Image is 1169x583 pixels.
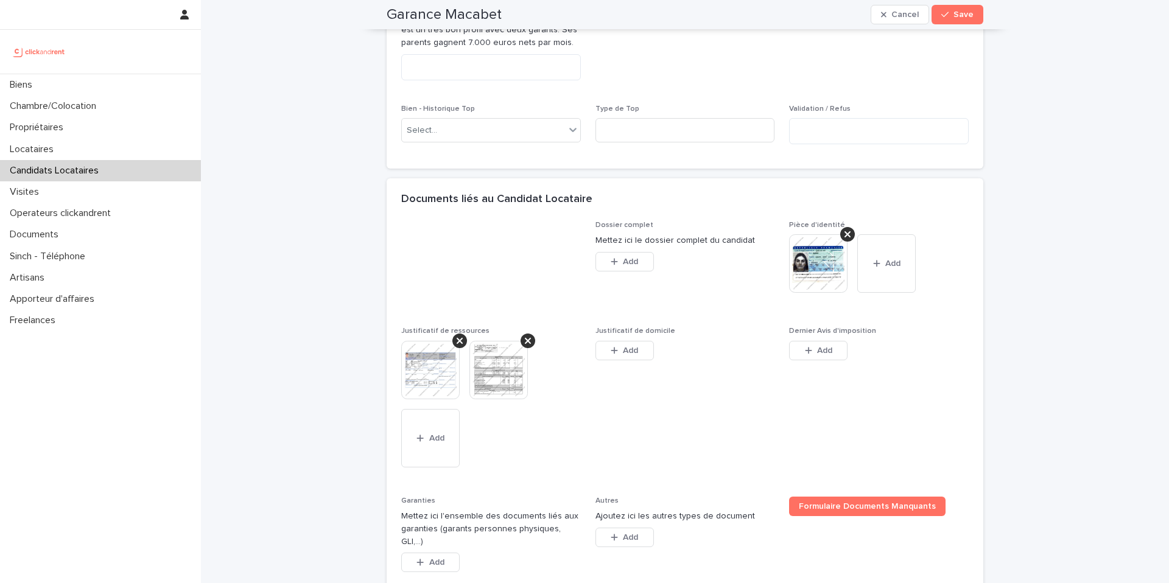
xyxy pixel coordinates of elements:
[401,327,490,335] span: Justificatif de ressources
[5,165,108,176] p: Candidats Locataires
[5,186,49,198] p: Visites
[5,122,73,133] p: Propriétaires
[5,293,104,305] p: Apporteur d'affaires
[817,346,832,355] span: Add
[595,497,619,504] span: Autres
[5,251,95,262] p: Sinch - Téléphone
[595,510,775,523] p: Ajoutez ici les autres types de document
[401,105,475,113] span: Bien - Historique Top
[595,222,653,229] span: Dossier complet
[5,208,121,219] p: Operateurs clickandrent
[429,434,444,442] span: Add
[401,409,460,467] button: Add
[789,222,845,229] span: Pièce d'identité
[5,79,42,91] p: Biens
[5,229,68,240] p: Documents
[623,346,638,355] span: Add
[401,553,460,572] button: Add
[595,341,654,360] button: Add
[429,558,444,567] span: Add
[623,257,638,266] span: Add
[789,497,946,516] a: Formulaire Documents Manquants
[932,5,983,24] button: Save
[595,327,675,335] span: Justificatif de domicile
[789,341,848,360] button: Add
[799,502,936,511] span: Formulaire Documents Manquants
[871,5,929,24] button: Cancel
[857,234,916,293] button: Add
[623,533,638,542] span: Add
[595,528,654,547] button: Add
[401,497,435,504] span: Garanties
[387,6,502,24] h2: Garance Macabet
[891,10,919,19] span: Cancel
[407,124,437,137] div: Select...
[885,259,900,268] span: Add
[5,100,106,112] p: Chambre/Colocation
[595,234,775,247] p: Mettez ici le dossier complet du candidat
[5,315,65,326] p: Freelances
[10,40,69,64] img: UCB0brd3T0yccxBKYDjQ
[789,327,876,335] span: Dernier Avis d'imposition
[953,10,974,19] span: Save
[5,144,63,155] p: Locataires
[401,510,581,548] p: Mettez ici l'ensemble des documents liés aux garanties (garants personnes physiques, GLI,...)
[5,272,54,284] p: Artisans
[595,105,639,113] span: Type de Top
[789,105,851,113] span: Validation / Refus
[595,252,654,271] button: Add
[401,193,592,206] h2: Documents liés au Candidat Locataire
